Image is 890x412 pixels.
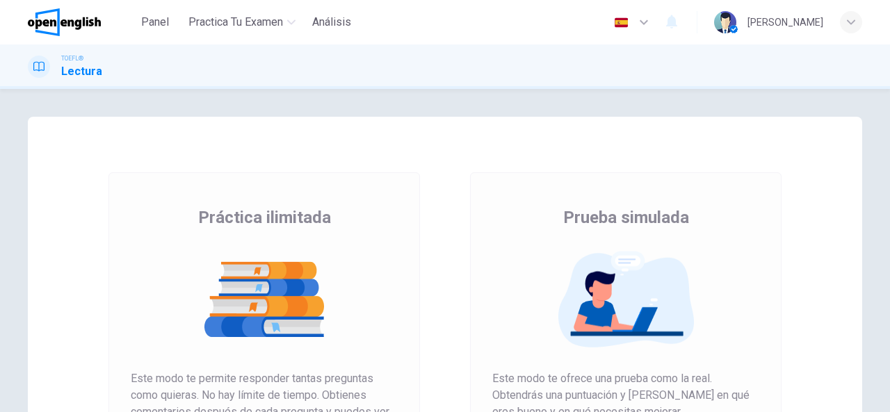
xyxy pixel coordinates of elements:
span: Panel [141,14,169,31]
span: TOEFL® [61,53,83,63]
img: OpenEnglish logo [28,8,101,36]
div: [PERSON_NAME] [747,14,823,31]
h1: Lectura [61,63,102,80]
a: OpenEnglish logo [28,8,133,36]
span: Practica tu examen [188,14,283,31]
button: Practica tu examen [183,10,301,35]
span: Análisis [312,14,351,31]
button: Análisis [307,10,357,35]
button: Panel [133,10,177,35]
span: Prueba simulada [563,206,689,229]
img: es [613,17,630,28]
img: Profile picture [714,11,736,33]
span: Práctica ilimitada [198,206,331,229]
